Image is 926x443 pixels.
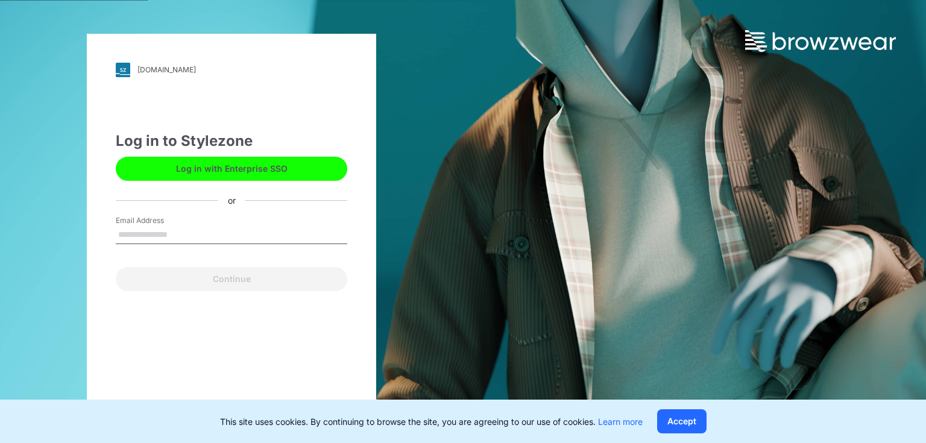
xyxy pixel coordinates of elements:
[745,30,896,52] img: browzwear-logo.73288ffb.svg
[657,409,707,433] button: Accept
[598,416,643,427] a: Learn more
[116,63,347,77] a: [DOMAIN_NAME]
[218,194,245,207] div: or
[116,63,130,77] img: svg+xml;base64,PHN2ZyB3aWR0aD0iMjgiIGhlaWdodD0iMjgiIHZpZXdCb3g9IjAgMCAyOCAyOCIgZmlsbD0ibm9uZSIgeG...
[220,415,643,428] p: This site uses cookies. By continuing to browse the site, you are agreeing to our use of cookies.
[116,130,347,152] div: Log in to Stylezone
[137,65,196,74] div: [DOMAIN_NAME]
[116,215,200,226] label: Email Address
[116,157,347,181] button: Log in with Enterprise SSO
